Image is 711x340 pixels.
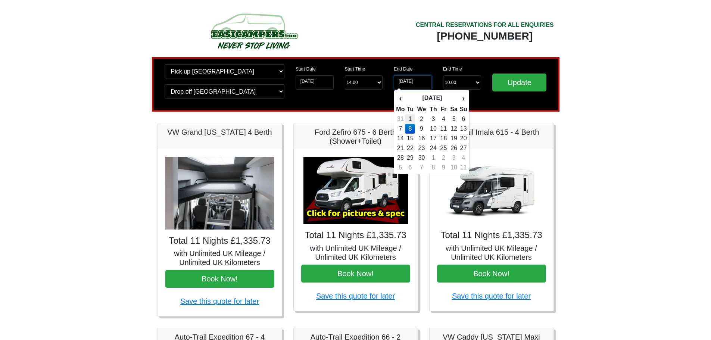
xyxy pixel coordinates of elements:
[492,74,547,91] input: Update
[439,153,449,163] td: 2
[183,10,325,52] img: campers-checkout-logo.png
[428,163,439,172] td: 8
[165,270,274,288] button: Book Now!
[405,105,415,114] th: Tu
[428,105,439,114] th: Th
[459,163,467,172] td: 11
[396,163,405,172] td: 5
[428,124,439,134] td: 10
[459,143,467,153] td: 27
[316,292,395,300] a: Save this quote for later
[301,244,410,262] h5: with Unlimited UK Mileage / Unlimited UK Kilometers
[180,297,259,305] a: Save this quote for later
[449,143,459,153] td: 26
[449,124,459,134] td: 12
[405,153,415,163] td: 29
[443,66,462,72] label: End Time
[396,105,405,114] th: Mo
[296,66,316,72] label: Start Date
[437,265,546,283] button: Book Now!
[396,153,405,163] td: 28
[415,153,428,163] td: 30
[165,128,274,137] h5: VW Grand [US_STATE] 4 Berth
[439,114,449,124] td: 4
[405,134,415,143] td: 15
[303,157,408,224] img: Ford Zefiro 675 - 6 Berth (Shower+Toilet)
[396,143,405,153] td: 21
[396,124,405,134] td: 7
[415,143,428,153] td: 23
[394,75,432,90] input: Return Date
[405,92,459,105] th: [DATE]
[459,92,467,105] th: ›
[296,75,334,90] input: Start Date
[449,163,459,172] td: 10
[415,134,428,143] td: 16
[165,235,274,246] h4: Total 11 Nights £1,335.73
[416,21,554,29] div: CENTRAL RESERVATIONS FOR ALL ENQUIRIES
[449,114,459,124] td: 5
[428,114,439,124] td: 3
[437,128,546,137] h5: Auto-trail Imala 615 - 4 Berth
[428,134,439,143] td: 17
[428,153,439,163] td: 1
[449,105,459,114] th: Sa
[459,124,467,134] td: 13
[345,66,365,72] label: Start Time
[415,105,428,114] th: We
[439,143,449,153] td: 25
[415,114,428,124] td: 2
[396,134,405,143] td: 14
[405,143,415,153] td: 22
[301,265,410,283] button: Book Now!
[439,124,449,134] td: 11
[439,134,449,143] td: 18
[405,163,415,172] td: 6
[439,163,449,172] td: 9
[396,92,405,105] th: ‹
[301,230,410,241] h4: Total 11 Nights £1,335.73
[439,105,449,114] th: Fr
[405,114,415,124] td: 1
[459,134,467,143] td: 20
[428,143,439,153] td: 24
[405,124,415,134] td: 8
[459,114,467,124] td: 6
[394,66,412,72] label: End Date
[415,124,428,134] td: 9
[437,230,546,241] h4: Total 11 Nights £1,335.73
[301,128,410,146] h5: Ford Zefiro 675 - 6 Berth (Shower+Toilet)
[165,249,274,267] h5: with Unlimited UK Mileage / Unlimited UK Kilometers
[449,134,459,143] td: 19
[416,29,554,43] div: [PHONE_NUMBER]
[449,153,459,163] td: 3
[459,105,467,114] th: Su
[165,157,274,230] img: VW Grand California 4 Berth
[439,157,544,224] img: Auto-trail Imala 615 - 4 Berth
[459,153,467,163] td: 4
[452,292,531,300] a: Save this quote for later
[396,114,405,124] td: 31
[437,244,546,262] h5: with Unlimited UK Mileage / Unlimited UK Kilometers
[415,163,428,172] td: 7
